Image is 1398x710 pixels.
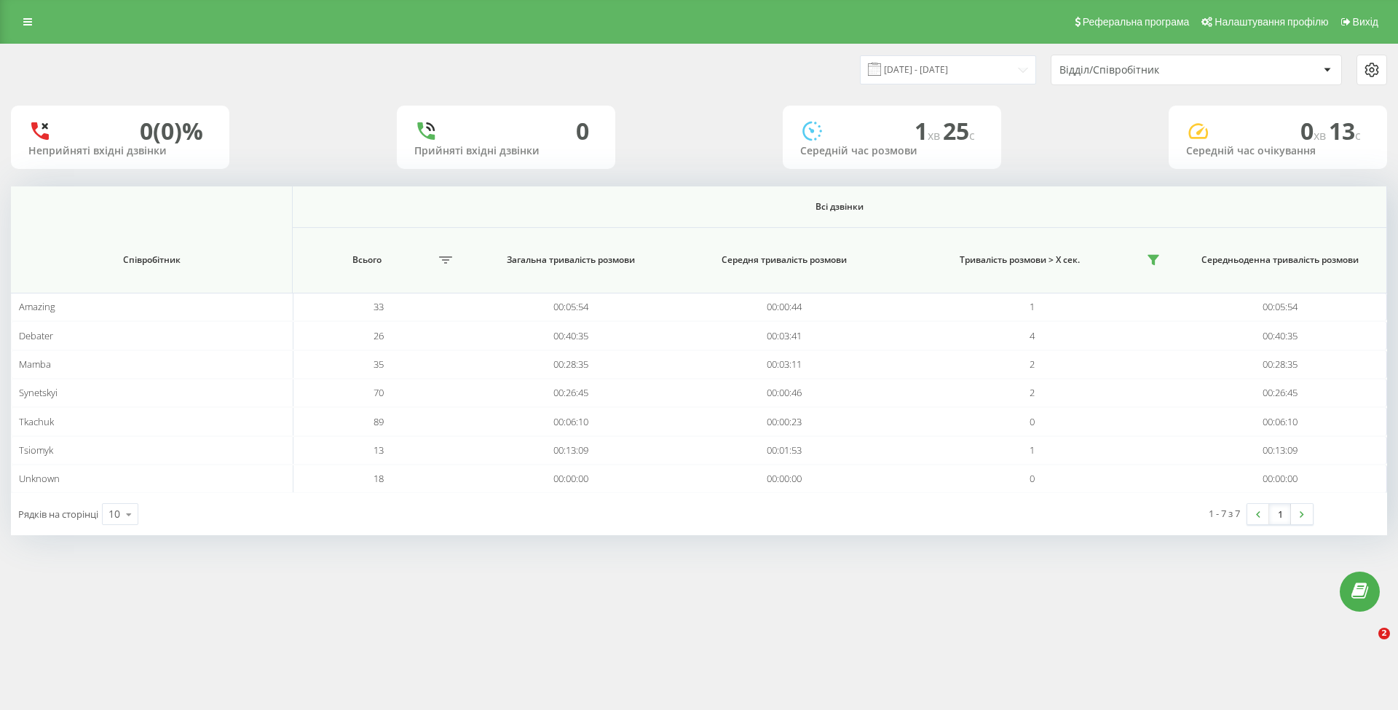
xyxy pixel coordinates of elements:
[1030,472,1035,485] span: 0
[800,145,984,157] div: Середній час розмови
[678,321,891,350] td: 00:03:41
[1353,16,1378,28] span: Вихід
[374,329,384,342] span: 26
[1355,127,1361,143] span: c
[354,201,1324,213] span: Всі дзвінки
[140,117,203,145] div: 0 (0)%
[19,415,54,428] span: Tkachuk
[19,443,53,457] span: Tsiomyk
[1269,504,1291,524] a: 1
[19,329,53,342] span: Debater
[1329,115,1361,146] span: 13
[899,254,1140,266] span: Тривалість розмови > Х сек.
[374,358,384,371] span: 35
[464,321,677,350] td: 00:40:35
[1174,293,1388,321] td: 00:05:54
[481,254,660,266] span: Загальна тривалість розмови
[1348,628,1383,663] iframe: Intercom live chat
[18,508,98,521] span: Рядків на сторінці
[1186,145,1370,157] div: Середній час очікування
[464,379,677,407] td: 00:26:45
[1030,443,1035,457] span: 1
[464,350,677,379] td: 00:28:35
[108,507,120,521] div: 10
[300,254,434,266] span: Всього
[374,472,384,485] span: 18
[464,465,677,493] td: 00:00:00
[1209,506,1240,521] div: 1 - 7 з 7
[414,145,598,157] div: Прийняті вхідні дзвінки
[464,293,677,321] td: 00:05:54
[1030,358,1035,371] span: 2
[678,436,891,465] td: 00:01:53
[1190,254,1369,266] span: Середньоденна тривалість розмови
[19,386,58,399] span: Synetskyi
[1314,127,1329,143] span: хв
[374,415,384,428] span: 89
[464,436,677,465] td: 00:13:09
[374,300,384,313] span: 33
[1030,329,1035,342] span: 4
[1378,628,1390,639] span: 2
[19,358,51,371] span: Mamba
[1174,379,1388,407] td: 00:26:45
[1030,415,1035,428] span: 0
[1174,436,1388,465] td: 00:13:09
[678,293,891,321] td: 00:00:44
[1174,407,1388,435] td: 00:06:10
[374,443,384,457] span: 13
[31,254,272,266] span: Співробітник
[969,127,975,143] span: c
[28,145,212,157] div: Неприйняті вхідні дзвінки
[1174,465,1388,493] td: 00:00:00
[943,115,975,146] span: 25
[1215,16,1328,28] span: Налаштування профілю
[678,465,891,493] td: 00:00:00
[1030,300,1035,313] span: 1
[1300,115,1329,146] span: 0
[678,407,891,435] td: 00:00:23
[678,379,891,407] td: 00:00:46
[695,254,874,266] span: Середня тривалість розмови
[19,472,60,485] span: Unknown
[1030,386,1035,399] span: 2
[19,300,55,313] span: Amazing
[576,117,589,145] div: 0
[928,127,943,143] span: хв
[915,115,943,146] span: 1
[1174,350,1388,379] td: 00:28:35
[464,407,677,435] td: 00:06:10
[678,350,891,379] td: 00:03:11
[1083,16,1190,28] span: Реферальна програма
[1059,64,1233,76] div: Відділ/Співробітник
[374,386,384,399] span: 70
[1174,321,1388,350] td: 00:40:35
